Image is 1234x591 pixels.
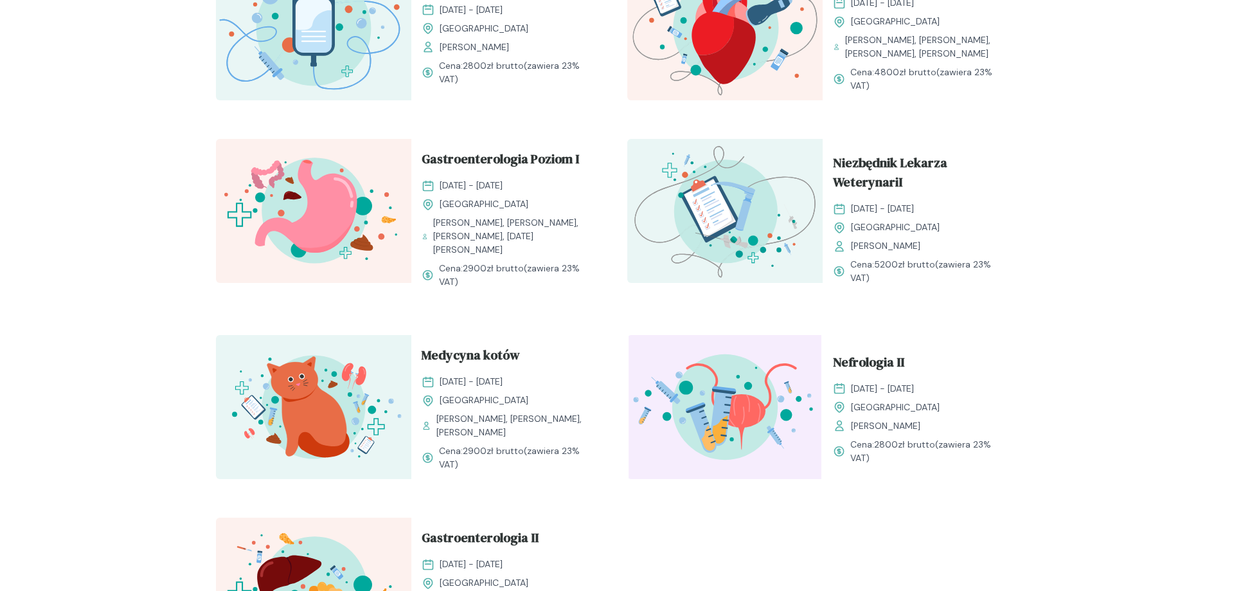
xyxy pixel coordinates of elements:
[833,352,1008,377] a: Nefrologia II
[845,33,1008,60] span: [PERSON_NAME], [PERSON_NAME], [PERSON_NAME], [PERSON_NAME]
[422,528,539,552] span: Gastroenterologia II
[851,202,914,215] span: [DATE] - [DATE]
[463,445,524,457] span: 2900 zł brutto
[850,438,1008,465] span: Cena: (zawiera 23% VAT)
[851,15,940,28] span: [GEOGRAPHIC_DATA]
[422,345,520,370] span: Medycyna kotów
[851,419,920,433] span: [PERSON_NAME]
[433,216,596,257] span: [PERSON_NAME], [PERSON_NAME], [PERSON_NAME], [DATE][PERSON_NAME]
[627,139,823,283] img: aHe4VUMqNJQqH-M0_ProcMH_T.svg
[851,239,920,253] span: [PERSON_NAME]
[440,375,503,388] span: [DATE] - [DATE]
[439,262,596,289] span: Cena: (zawiera 23% VAT)
[422,149,579,174] span: Gastroenterologia Poziom I
[851,401,940,414] span: [GEOGRAPHIC_DATA]
[440,3,503,17] span: [DATE] - [DATE]
[436,412,596,439] span: [PERSON_NAME], [PERSON_NAME], [PERSON_NAME]
[216,335,411,479] img: aHfQZEMqNJQqH-e8_MedKot_T.svg
[833,153,1008,197] a: Niezbędnik Lekarza WeterynariI
[851,382,914,396] span: [DATE] - [DATE]
[850,258,1008,285] span: Cena: (zawiera 23% VAT)
[440,394,528,407] span: [GEOGRAPHIC_DATA]
[422,345,596,370] a: Medycyna kotów
[874,259,935,270] span: 5200 zł brutto
[216,139,411,283] img: Zpbdlx5LeNNTxNvT_GastroI_T.svg
[833,352,904,377] span: Nefrologia II
[440,41,509,54] span: [PERSON_NAME]
[439,59,596,86] span: Cena: (zawiera 23% VAT)
[874,66,936,78] span: 4800 zł brutto
[874,439,935,450] span: 2800 zł brutto
[439,444,596,471] span: Cena: (zawiera 23% VAT)
[440,558,503,571] span: [DATE] - [DATE]
[463,60,524,71] span: 2800 zł brutto
[422,149,596,174] a: Gastroenterologia Poziom I
[850,66,1008,93] span: Cena: (zawiera 23% VAT)
[422,528,596,552] a: Gastroenterologia II
[627,335,823,479] img: ZpgBUh5LeNNTxPrX_Uro_T.svg
[463,262,524,274] span: 2900 zł brutto
[440,22,528,35] span: [GEOGRAPHIC_DATA]
[440,179,503,192] span: [DATE] - [DATE]
[440,197,528,211] span: [GEOGRAPHIC_DATA]
[851,221,940,234] span: [GEOGRAPHIC_DATA]
[440,576,528,590] span: [GEOGRAPHIC_DATA]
